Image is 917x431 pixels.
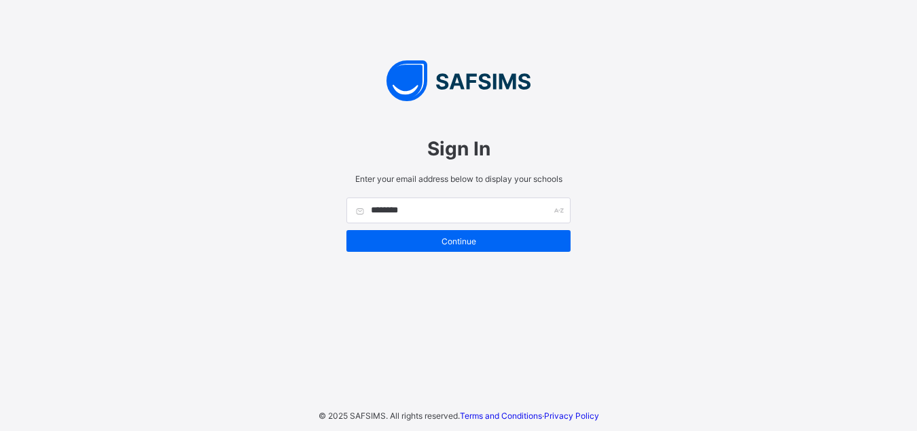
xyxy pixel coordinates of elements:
[319,411,460,421] span: © 2025 SAFSIMS. All rights reserved.
[333,60,584,101] img: SAFSIMS Logo
[346,174,571,184] span: Enter your email address below to display your schools
[460,411,542,421] a: Terms and Conditions
[357,236,560,246] span: Continue
[346,137,571,160] span: Sign In
[544,411,599,421] a: Privacy Policy
[460,411,599,421] span: ·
